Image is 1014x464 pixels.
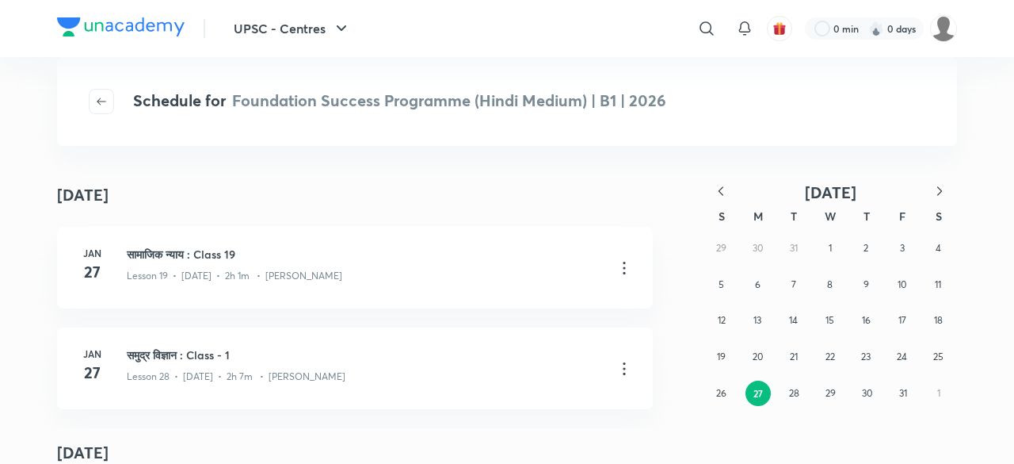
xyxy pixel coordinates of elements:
p: Lesson 19 • [DATE] • 2h 1m • [PERSON_NAME] [127,269,342,283]
abbr: January 10, 2025 [898,278,906,290]
p: Lesson 28 • [DATE] • 2h 7m • [PERSON_NAME] [127,370,345,384]
abbr: January 23, 2025 [861,351,871,362]
abbr: January 14, 2025 [789,314,798,326]
abbr: January 31, 2025 [899,387,907,399]
abbr: Wednesday [825,209,836,224]
img: Company Logo [57,17,185,36]
button: January 9, 2025 [853,272,879,297]
abbr: January 1, 2025 [829,242,832,254]
h6: Jan [76,246,108,260]
button: January 25, 2025 [925,344,951,370]
button: January 17, 2025 [890,308,915,333]
abbr: Tuesday [791,209,797,224]
button: January 30, 2025 [854,381,879,406]
button: January 16, 2025 [853,308,879,333]
abbr: January 11, 2025 [935,278,941,290]
abbr: January 24, 2025 [897,351,907,362]
abbr: January 8, 2025 [827,278,833,290]
button: January 2, 2025 [853,236,879,261]
button: January 29, 2025 [818,381,843,406]
abbr: January 26, 2025 [716,387,726,399]
button: UPSC - Centres [224,13,360,44]
button: January 15, 2025 [818,308,843,333]
button: January 8, 2025 [818,272,843,297]
abbr: January 15, 2025 [825,314,834,326]
abbr: January 29, 2025 [825,387,836,399]
button: January 28, 2025 [782,381,807,406]
abbr: January 2, 2025 [863,242,868,254]
button: January 11, 2025 [925,272,951,297]
button: January 7, 2025 [781,272,806,297]
h3: समुद्र विज्ञान : Class - 1 [127,347,602,363]
abbr: January 13, 2025 [753,314,761,326]
abbr: January 25, 2025 [933,351,943,362]
a: Jan27समुद्र विज्ञान : Class - 1Lesson 28 • [DATE] • 2h 7m • [PERSON_NAME] [57,328,653,409]
button: avatar [767,16,792,41]
abbr: Thursday [863,209,870,224]
button: January 5, 2025 [709,272,734,297]
button: January 21, 2025 [781,344,806,370]
button: January 3, 2025 [890,236,915,261]
abbr: January 4, 2025 [936,242,941,254]
abbr: January 12, 2025 [718,314,726,326]
button: January 24, 2025 [890,344,915,370]
abbr: Saturday [936,209,942,224]
button: January 18, 2025 [925,308,951,333]
button: January 10, 2025 [890,272,915,297]
abbr: Sunday [719,209,725,224]
h6: Jan [76,347,108,361]
button: January 26, 2025 [709,381,734,406]
abbr: January 28, 2025 [789,387,799,399]
abbr: January 18, 2025 [934,314,943,326]
abbr: January 30, 2025 [862,387,872,399]
button: January 6, 2025 [745,272,770,297]
h4: 27 [76,361,108,385]
abbr: January 17, 2025 [898,314,906,326]
abbr: January 3, 2025 [900,242,905,254]
span: Foundation Success Programme (Hindi Medium) | B1 | 2026 [232,90,666,111]
abbr: January 7, 2025 [791,278,796,290]
img: streak [868,21,884,36]
button: January 1, 2025 [818,236,843,261]
abbr: January 20, 2025 [753,351,763,362]
button: January 23, 2025 [853,344,879,370]
abbr: January 5, 2025 [719,278,724,290]
abbr: Friday [899,209,905,224]
button: January 19, 2025 [709,344,734,370]
button: January 13, 2025 [745,308,770,333]
abbr: January 19, 2025 [717,351,726,362]
button: January 27, 2025 [745,381,771,406]
img: avatar [772,21,787,36]
img: Vikram Singh Rawat [930,15,957,42]
abbr: January 9, 2025 [863,278,869,290]
a: Company Logo [57,17,185,40]
button: January 14, 2025 [781,308,806,333]
button: [DATE] [738,182,922,202]
abbr: January 6, 2025 [755,278,760,290]
a: Jan27सामाजिक न्याय : Class 19Lesson 19 • [DATE] • 2h 1m • [PERSON_NAME] [57,227,653,309]
button: January 4, 2025 [925,236,951,261]
button: January 12, 2025 [709,308,734,333]
abbr: January 21, 2025 [790,351,798,362]
abbr: January 16, 2025 [862,314,871,326]
abbr: January 22, 2025 [825,351,835,362]
h3: सामाजिक न्याय : Class 19 [127,246,602,263]
h4: [DATE] [57,183,109,207]
abbr: Monday [753,209,763,224]
button: January 31, 2025 [890,381,916,406]
span: [DATE] [805,182,856,203]
h4: 27 [76,260,108,284]
button: January 22, 2025 [818,344,843,370]
h4: Schedule for [133,89,666,114]
abbr: January 27, 2025 [753,387,763,400]
button: January 20, 2025 [745,344,770,370]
